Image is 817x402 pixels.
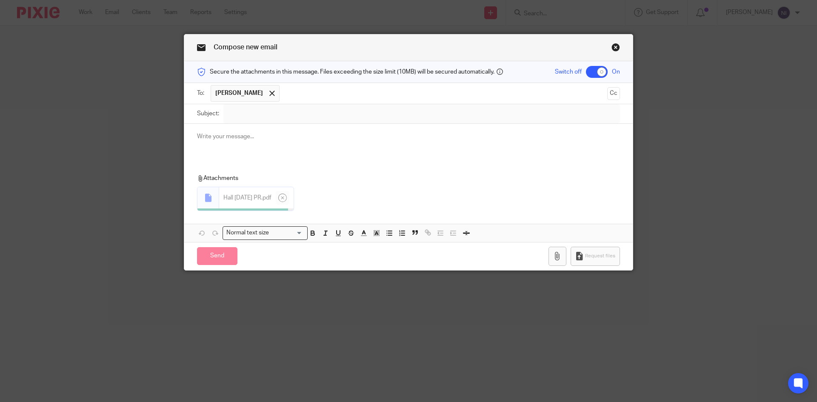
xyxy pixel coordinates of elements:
[214,44,277,51] span: Compose new email
[612,68,620,76] span: On
[571,247,620,266] button: Request files
[219,187,294,208] div: .
[272,228,303,237] input: Search for option
[215,89,263,97] span: [PERSON_NAME]
[197,247,237,265] input: Send
[611,43,620,54] a: Close this dialog window
[555,68,582,76] span: Switch off
[585,253,615,259] span: Request files
[225,228,271,237] span: Normal text size
[197,109,219,118] label: Subject:
[263,194,271,202] span: pdf
[210,68,494,76] span: Secure the attachments in this message. Files exceeding the size limit (10MB) will be secured aut...
[223,194,261,202] span: Hall [DATE] PR
[197,89,206,97] label: To:
[197,174,608,182] p: Attachments
[607,87,620,100] button: Cc
[223,226,308,239] div: Search for option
